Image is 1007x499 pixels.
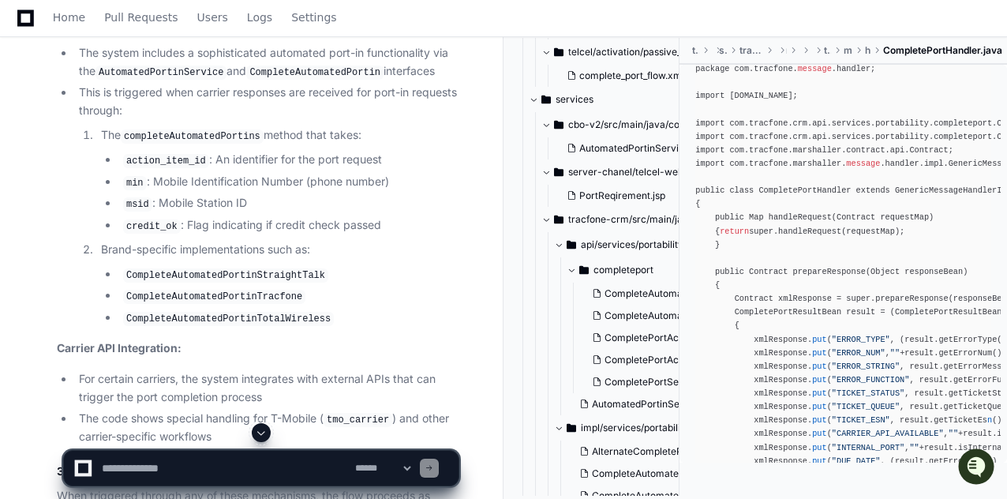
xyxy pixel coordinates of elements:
[605,310,783,322] span: CompleteAutomatedPortinAbstract.java
[49,211,178,223] span: Tejeshwer [PERSON_NAME]
[118,173,459,192] li: : Mobile Identification Number (phone number)
[568,166,693,178] span: server-chanel/telcel-web/src/main/webapp/WEB-INF/chanel/pages/port_in
[605,287,745,300] span: CompleteAutomatedPortin.java
[812,388,826,398] span: put
[529,87,680,112] button: services
[541,39,693,65] button: telcel/activation/passive_activation
[16,117,44,145] img: 1756235613930-3d25f9e4-fa56-45dd-b3ad-e072dfbd1548
[95,66,226,80] code: AutomatedPortinService
[605,354,763,366] span: CompletePortActionStTalkPPE.java
[560,65,684,87] button: complete_port_flow.xml
[560,137,696,159] button: AutomatedPortinServiceImpl.java
[96,126,459,235] li: The method that takes:
[719,44,726,57] span: services
[739,44,763,57] span: tracfone-services
[245,168,287,187] button: See all
[96,241,459,327] li: Brand-specific implementations such as:
[181,253,186,266] span: •
[987,415,992,425] span: n
[812,415,826,425] span: put
[197,13,228,22] span: Users
[586,305,721,327] button: CompleteAutomatedPortinAbstract.java
[16,171,106,184] div: Past conversations
[541,159,693,185] button: server-chanel/telcel-web/src/main/webapp/WEB-INF/chanel/pages/port_in
[123,268,328,283] code: CompleteAutomatedPortinStraightTalk
[883,44,1002,57] span: CompletePortHandler.java
[268,122,287,141] button: Start new chat
[189,253,222,266] span: [DATE]
[579,142,730,155] span: AutomatedPortinServiceImpl.java
[720,227,749,236] span: return
[812,402,826,411] span: put
[560,185,683,207] button: PortReqirement.jsp
[541,90,551,109] svg: Directory
[865,44,870,57] span: handler
[567,235,576,254] svg: Directory
[541,112,693,137] button: cbo-v2/src/main/java/com/tracfone/csr/service
[74,370,459,407] li: For certain carriers, the system integrates with external APIs that can trigger the port completi...
[786,44,787,57] span: main
[118,151,459,170] li: : An identifier for the port request
[57,341,182,355] strong: Carrier API Integration:
[593,264,653,276] span: completeport
[16,196,41,221] img: Tejeshwer Degala
[556,93,593,106] span: services
[16,15,47,47] img: PlayerZero
[123,154,209,168] code: action_item_id
[123,219,181,234] code: credit_ok
[890,348,900,358] span: ""
[111,288,191,301] a: Powered byPylon
[189,211,222,223] span: [DATE]
[74,84,459,327] li: This is triggered when carrier responses are received for port-in requests through:
[568,213,693,226] span: tracfone-crm/src/main/java/com/tracfone/crm
[118,194,459,213] li: : Mobile Station ID
[832,402,900,411] span: "TICKET_QUEUE"
[832,388,904,398] span: "TICKET_STATUS"
[581,238,683,251] span: api/services/portability
[554,163,563,182] svg: Directory
[573,393,709,415] button: AutomatedPortinService.java
[812,375,826,385] span: put
[123,176,147,190] code: min
[554,415,706,441] button: impl/services/portability/completeport
[824,44,831,57] span: tracfone
[579,189,665,202] span: PortReqirement.jsp
[121,129,264,144] code: completeAutomatedPortins
[832,362,900,371] span: "ERROR_STRING"
[692,44,699,57] span: tracfone
[49,253,178,266] span: Tejeshwer [PERSON_NAME]
[246,66,384,80] code: CompleteAutomatedPortin
[844,44,852,57] span: message
[586,371,721,393] button: CompletePortService.java
[181,211,186,223] span: •
[554,232,706,257] button: api/services/portability
[832,335,890,344] span: "ERROR_TYPE"
[33,117,62,145] img: 7521149027303_d2c55a7ec3fe4098c2f6_72.png
[586,327,721,349] button: CompletePortAction.java
[71,133,246,145] div: We're offline, but we'll be back soon!
[586,283,721,305] button: CompleteAutomatedPortin.java
[567,257,718,283] button: completeport
[832,415,890,425] span: "TICKET_ESN"
[554,210,563,229] svg: Directory
[846,159,880,168] span: message
[592,398,724,411] span: AutomatedPortinService.java
[567,418,576,437] svg: Directory
[605,332,717,344] span: CompletePortAction.java
[568,118,693,131] span: cbo-v2/src/main/java/com/tracfone/csr/service
[118,216,459,235] li: : Flag indicating if credit check passed
[798,64,832,73] span: message
[554,115,563,134] svg: Directory
[579,261,589,280] svg: Directory
[568,46,693,58] span: telcel/activation/passive_activation
[812,362,826,371] span: put
[247,13,272,22] span: Logs
[16,238,41,264] img: Tejeshwer Degala
[123,290,305,304] code: CompleteAutomatedPortinTracfone
[956,447,999,490] iframe: Open customer support
[812,348,826,358] span: put
[53,13,85,22] span: Home
[581,422,706,434] span: impl/services/portability/completeport
[579,69,684,82] span: complete_port_flow.xml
